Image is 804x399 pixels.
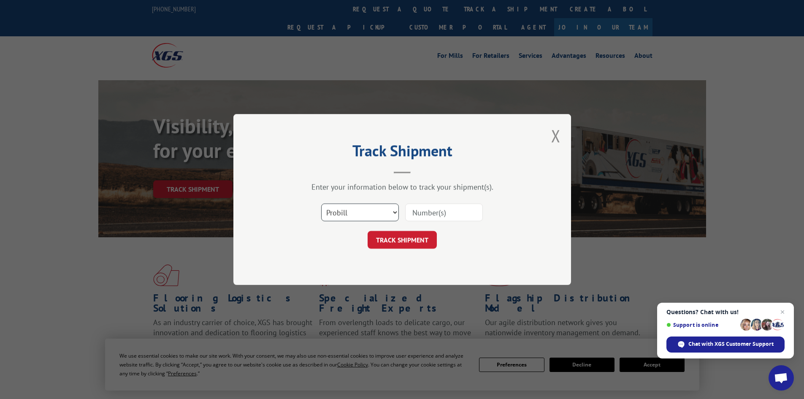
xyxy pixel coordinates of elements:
[688,340,774,348] span: Chat with XGS Customer Support
[666,337,785,353] div: Chat with XGS Customer Support
[666,309,785,315] span: Questions? Chat with us!
[777,307,788,317] span: Close chat
[405,204,483,221] input: Number(s)
[666,322,737,328] span: Support is online
[276,145,529,161] h2: Track Shipment
[551,125,560,147] button: Close modal
[368,231,437,249] button: TRACK SHIPMENT
[769,365,794,391] div: Open chat
[276,182,529,192] div: Enter your information below to track your shipment(s).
